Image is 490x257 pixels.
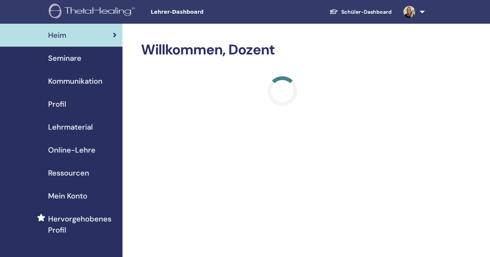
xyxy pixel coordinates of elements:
a: Schüler-Dashboard [323,5,397,19]
span: Lehrmaterial [48,121,93,133]
span: Mein Konto [48,190,87,201]
span: Hervorgehobenes Profil [48,213,117,236]
span: Online-Lehre [48,144,95,156]
span: Kommunikation [48,76,103,87]
span: Heim [48,30,66,41]
img: logo.png [49,4,137,20]
span: Seminare [48,53,81,64]
span: Ressourcen [48,167,89,178]
span: Lehrer-Dashboard [151,8,262,16]
img: default.jpg [403,6,415,18]
img: graduation-cap-white.svg [329,9,338,15]
h2: Willkommen, Dozent [141,41,423,59]
span: Profil [48,99,66,110]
